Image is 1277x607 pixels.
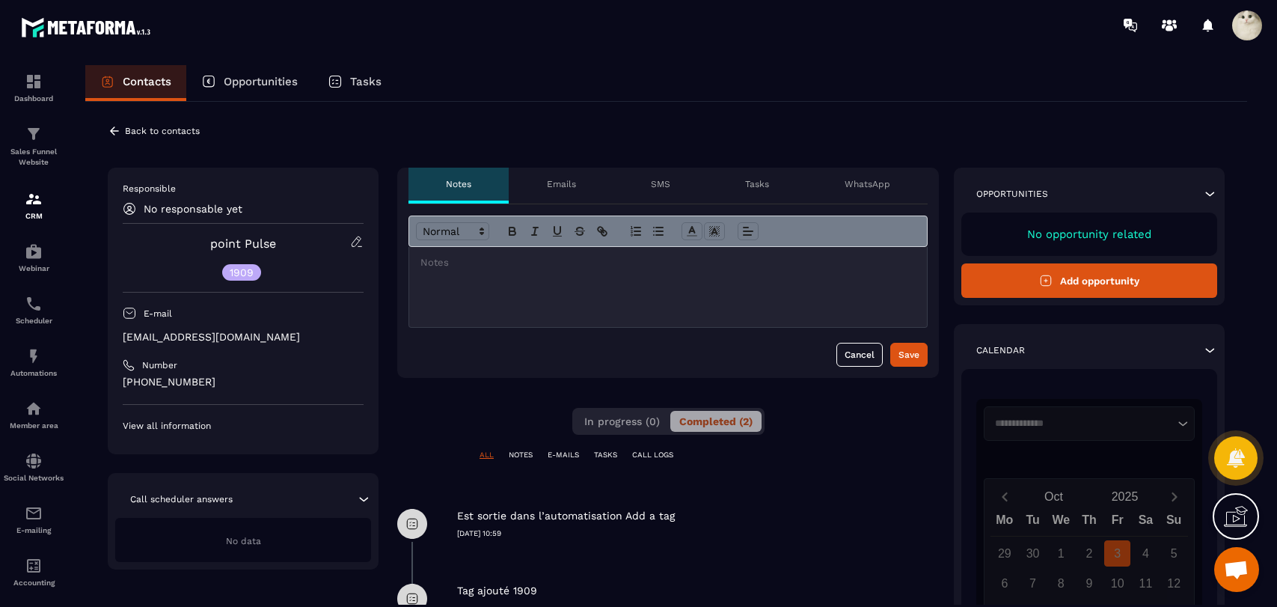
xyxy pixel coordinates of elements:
[25,73,43,91] img: formation
[1214,547,1259,592] div: Mở cuộc trò chuyện
[4,212,64,220] p: CRM
[25,243,43,260] img: automations
[679,415,753,427] span: Completed (2)
[446,178,471,190] p: Notes
[4,441,64,493] a: social-networksocial-networkSocial Networks
[4,579,64,587] p: Accounting
[125,126,200,136] p: Back to contacts
[457,509,675,523] p: Est sortie dans l’automatisation Add a tag
[845,178,890,190] p: WhatsApp
[4,231,64,284] a: automationsautomationsWebinar
[4,546,64,598] a: accountantaccountantAccounting
[509,450,533,460] p: NOTES
[976,228,1202,241] p: No opportunity related
[123,75,171,88] p: Contacts
[457,584,537,598] p: Tag ajouté 1909
[123,420,364,432] p: View all information
[123,375,364,389] p: [PHONE_NUMBER]
[224,75,298,88] p: Opportunities
[4,114,64,179] a: formationformationSales Funnel Website
[25,504,43,522] img: email
[575,411,669,432] button: In progress (0)
[480,450,494,460] p: ALL
[651,178,670,190] p: SMS
[210,237,276,251] a: point Pulse
[670,411,762,432] button: Completed (2)
[584,415,660,427] span: In progress (0)
[230,267,254,278] p: 1909
[548,450,579,460] p: E-MAILS
[25,452,43,470] img: social-network
[25,295,43,313] img: scheduler
[4,61,64,114] a: formationformationDashboard
[4,284,64,336] a: schedulerschedulerScheduler
[25,557,43,575] img: accountant
[457,528,939,539] p: [DATE] 10:59
[4,388,64,441] a: automationsautomationsMember area
[632,450,673,460] p: CALL LOGS
[144,203,242,215] p: No responsable yet
[594,450,617,460] p: TASKS
[547,178,576,190] p: Emails
[890,343,928,367] button: Save
[25,190,43,208] img: formation
[25,125,43,143] img: formation
[85,65,186,101] a: Contacts
[4,493,64,546] a: emailemailE-mailing
[350,75,382,88] p: Tasks
[4,317,64,325] p: Scheduler
[4,147,64,168] p: Sales Funnel Website
[4,421,64,430] p: Member area
[25,347,43,365] img: automations
[4,369,64,377] p: Automations
[4,336,64,388] a: automationsautomationsAutomations
[186,65,313,101] a: Opportunities
[25,400,43,418] img: automations
[123,330,364,344] p: [EMAIL_ADDRESS][DOMAIN_NAME]
[21,13,156,41] img: logo
[976,344,1025,356] p: Calendar
[4,94,64,103] p: Dashboard
[898,347,919,362] div: Save
[4,526,64,534] p: E-mailing
[226,536,261,546] span: No data
[961,263,1217,298] button: Add opportunity
[144,308,172,320] p: E-mail
[123,183,364,195] p: Responsible
[130,493,233,505] p: Call scheduler answers
[976,188,1048,200] p: Opportunities
[745,178,769,190] p: Tasks
[4,179,64,231] a: formationformationCRM
[313,65,396,101] a: Tasks
[4,474,64,482] p: Social Networks
[4,264,64,272] p: Webinar
[836,343,883,367] button: Cancel
[142,359,177,371] p: Number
